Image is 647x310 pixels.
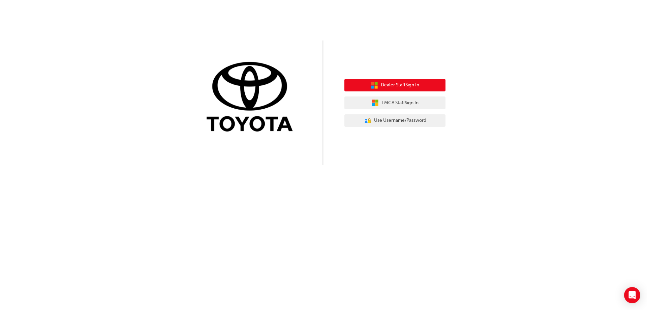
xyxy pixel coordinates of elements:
[374,117,426,124] span: Use Username/Password
[344,96,445,109] button: TMCA StaffSign In
[344,114,445,127] button: Use Username/Password
[344,79,445,92] button: Dealer StaffSign In
[381,99,419,107] span: TMCA Staff Sign In
[624,287,640,303] div: Open Intercom Messenger
[381,81,419,89] span: Dealer Staff Sign In
[202,60,303,135] img: Trak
